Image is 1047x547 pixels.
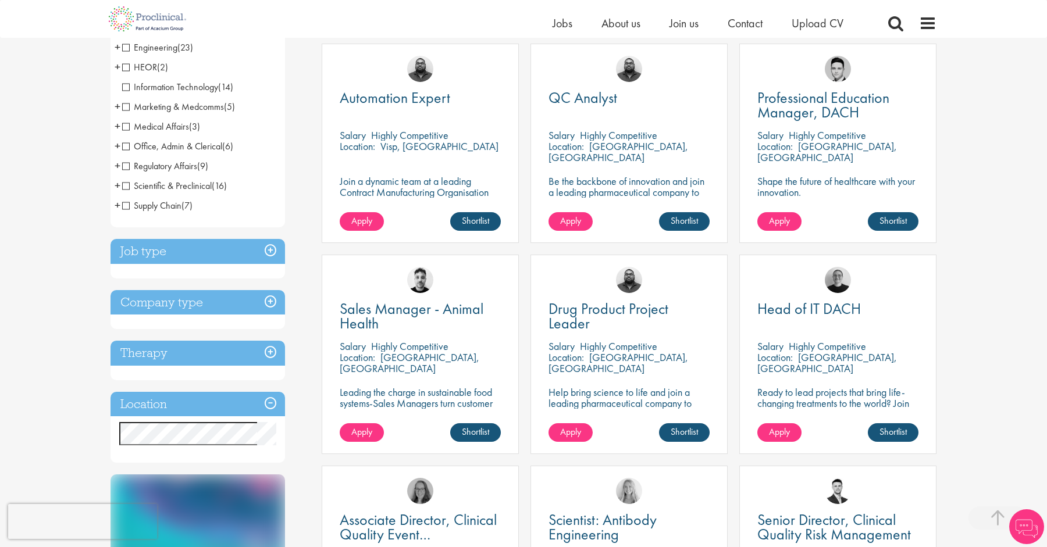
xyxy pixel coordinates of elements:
p: Ready to lead projects that bring life-changing treatments to the world? Join our client at the f... [757,387,918,442]
span: Sales Manager - Animal Health [340,299,483,333]
img: Ingrid Aymes [407,478,433,504]
p: [GEOGRAPHIC_DATA], [GEOGRAPHIC_DATA] [340,351,479,375]
span: + [115,98,120,115]
a: Upload CV [792,16,843,31]
span: + [115,196,120,214]
span: Location: [757,140,793,153]
p: Highly Competitive [789,339,866,353]
a: Drug Product Project Leader [549,302,710,331]
p: Shape the future of healthcare with your innovation. [757,176,918,198]
span: Salary [340,128,366,142]
p: Visp, [GEOGRAPHIC_DATA] [380,140,498,153]
a: Connor Lynes [825,56,851,82]
span: Information Technology [122,81,233,93]
img: Ashley Bennett [616,267,642,293]
p: Highly Competitive [789,128,866,142]
p: [GEOGRAPHIC_DATA], [GEOGRAPHIC_DATA] [549,140,688,164]
span: (7) [181,199,193,212]
p: Help bring science to life and join a leading pharmaceutical company to play a key role in delive... [549,387,710,442]
span: Medical Affairs [122,120,189,133]
span: Supply Chain [122,199,193,212]
span: Salary [549,339,575,353]
a: Apply [757,423,802,442]
span: Professional Education Manager, DACH [757,88,889,122]
span: (9) [197,160,208,172]
span: Location: [549,140,584,153]
span: + [115,177,120,194]
a: Apply [340,423,384,442]
a: QC Analyst [549,91,710,105]
a: Sales Manager - Animal Health [340,302,501,331]
span: (14) [218,81,233,93]
span: Salary [757,128,784,142]
img: Chatbot [1009,509,1044,544]
span: Join us [669,16,699,31]
a: Senior Director, Clinical Quality Risk Management [757,513,918,542]
a: Shortlist [659,423,710,442]
img: Emma Pretorious [825,267,851,293]
span: Location: [340,351,375,364]
img: Dean Fisher [407,267,433,293]
h3: Therapy [111,341,285,366]
a: Jobs [553,16,572,31]
span: Apply [769,214,790,227]
span: Office, Admin & Clerical [122,140,222,152]
span: (3) [189,120,200,133]
a: Professional Education Manager, DACH [757,91,918,120]
span: + [115,157,120,174]
span: + [115,117,120,135]
span: Apply [351,426,372,438]
span: Regulatory Affairs [122,160,208,172]
p: Highly Competitive [371,339,448,353]
span: Office, Admin & Clerical [122,140,233,152]
a: Joshua Godden [825,478,851,504]
a: About us [601,16,640,31]
span: Automation Expert [340,88,450,108]
span: Location: [340,140,375,153]
span: Salary [757,339,784,353]
p: Join a dynamic team at a leading Contract Manufacturing Organisation (CMO) and contribute to grou... [340,176,501,231]
a: Shortlist [450,423,501,442]
p: [GEOGRAPHIC_DATA], [GEOGRAPHIC_DATA] [549,351,688,375]
span: HEOR [122,61,168,73]
span: Location: [757,351,793,364]
p: Highly Competitive [580,339,657,353]
a: Associate Director, Clinical Quality Event Management (GCP) [340,513,501,542]
span: Apply [351,214,372,227]
a: Head of IT DACH [757,302,918,316]
span: QC Analyst [549,88,617,108]
a: Automation Expert [340,91,501,105]
a: Ashley Bennett [407,56,433,82]
a: Apply [757,212,802,231]
span: Head of IT DACH [757,299,861,319]
a: Shortlist [868,212,918,231]
span: + [115,58,120,76]
span: Medical Affairs [122,120,200,133]
span: Engineering [122,41,193,53]
span: Marketing & Medcomms [122,101,224,113]
span: Scientist: Antibody Engineering [549,510,657,544]
span: + [115,38,120,56]
a: Shortlist [450,212,501,231]
h3: Job type [111,239,285,264]
a: Contact [728,16,763,31]
a: Scientist: Antibody Engineering [549,513,710,542]
span: Apply [560,426,581,438]
p: Leading the charge in sustainable food systems-Sales Managers turn customer success into global p... [340,387,501,420]
img: Shannon Briggs [616,478,642,504]
span: Drug Product Project Leader [549,299,668,333]
span: Supply Chain [122,199,181,212]
iframe: reCAPTCHA [8,504,157,539]
span: Scientific & Preclinical [122,180,227,192]
img: Ashley Bennett [616,56,642,82]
